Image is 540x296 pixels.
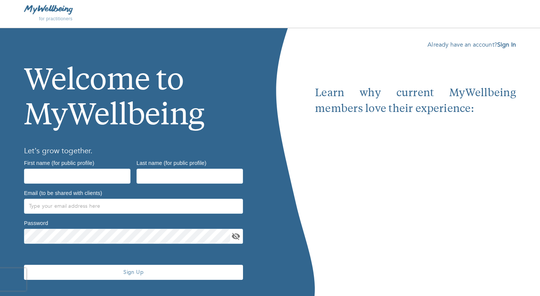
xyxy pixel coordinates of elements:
p: Already have an account? [315,40,516,49]
img: MyWellbeing [24,5,73,14]
span: for practitioners [39,16,73,21]
p: Learn why current MyWellbeing members love their experience: [315,86,516,117]
h6: Let’s grow together. [24,145,246,157]
label: Password [24,220,48,225]
span: Sign Up [27,269,240,276]
button: toggle password visibility [230,231,241,242]
input: Type your email address here [24,199,243,214]
a: Sign In [497,41,516,49]
label: First name (for public profile) [24,160,94,165]
iframe: Embedded youtube [315,117,516,268]
label: Email (to be shared with clients) [24,190,102,195]
label: Last name (for public profile) [136,160,206,165]
button: Sign Up [24,265,243,280]
h1: Welcome to MyWellbeing [24,40,246,134]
